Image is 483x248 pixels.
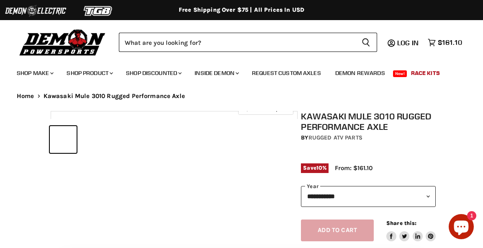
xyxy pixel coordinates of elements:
[301,133,436,142] div: by
[4,3,67,19] img: Demon Electric Logo 2
[316,165,322,171] span: 10
[60,65,118,82] a: Shop Product
[17,27,108,57] img: Demon Powersports
[424,36,466,49] a: $161.10
[120,65,187,82] a: Shop Discounted
[308,134,362,141] a: Rugged ATV Parts
[393,39,424,46] a: Log in
[397,39,419,47] span: Log in
[393,70,407,77] span: New!
[301,163,329,173] span: Save %
[44,93,185,100] span: Kawasaki Mule 3010 Rugged Performance Axle
[50,126,77,153] button: IMAGE thumbnail
[119,33,355,52] input: Search
[10,65,59,82] a: Shop Make
[246,65,327,82] a: Request Custom Axles
[386,220,436,242] aside: Share this:
[188,65,244,82] a: Inside Demon
[329,65,391,82] a: Demon Rewards
[242,106,289,112] span: Click to expand
[67,3,130,19] img: TGB Logo 2
[301,186,436,207] select: year
[446,214,476,241] inbox-online-store-chat: Shopify online store chat
[405,65,446,82] a: Race Kits
[438,39,462,46] span: $161.10
[355,33,377,52] button: Search
[17,93,34,100] a: Home
[119,33,377,52] form: Product
[10,61,460,82] ul: Main menu
[335,164,373,172] span: From: $161.10
[301,111,436,132] h1: Kawasaki Mule 3010 Rugged Performance Axle
[386,220,416,226] span: Share this:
